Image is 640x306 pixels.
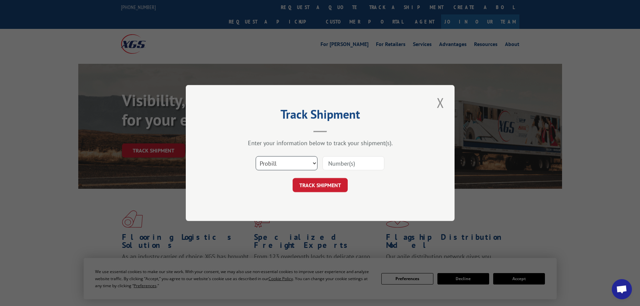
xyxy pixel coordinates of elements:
[293,178,348,192] button: TRACK SHIPMENT
[219,110,421,122] h2: Track Shipment
[323,156,384,170] input: Number(s)
[435,93,446,112] button: Close modal
[612,279,632,299] a: Open chat
[219,139,421,147] div: Enter your information below to track your shipment(s).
